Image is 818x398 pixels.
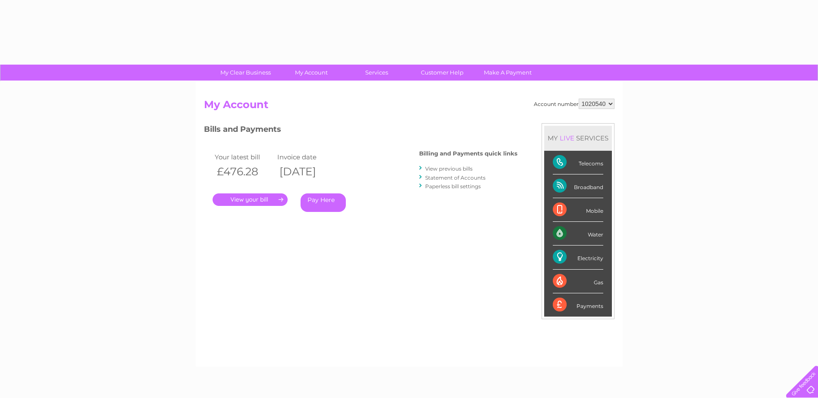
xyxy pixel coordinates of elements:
[213,163,275,180] th: £476.28
[204,123,517,138] h3: Bills and Payments
[213,193,288,206] a: .
[341,65,412,81] a: Services
[553,246,603,269] div: Electricity
[553,151,603,174] div: Telecoms
[553,222,603,246] div: Water
[210,65,281,81] a: My Clear Business
[553,198,603,222] div: Mobile
[425,165,473,172] a: View previous bills
[419,150,517,157] h4: Billing and Payments quick links
[472,65,543,81] a: Make A Payment
[553,270,603,293] div: Gas
[213,151,275,163] td: Your latest bill
[553,174,603,198] div: Broadband
[275,163,338,180] th: [DATE]
[553,293,603,317] div: Payments
[407,65,478,81] a: Customer Help
[301,193,346,212] a: Pay Here
[544,126,612,150] div: MY SERVICES
[275,151,338,163] td: Invoice date
[558,134,576,142] div: LIVE
[204,99,614,115] h2: My Account
[425,174,486,181] a: Statement of Accounts
[276,65,347,81] a: My Account
[425,183,481,190] a: Paperless bill settings
[534,99,614,109] div: Account number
